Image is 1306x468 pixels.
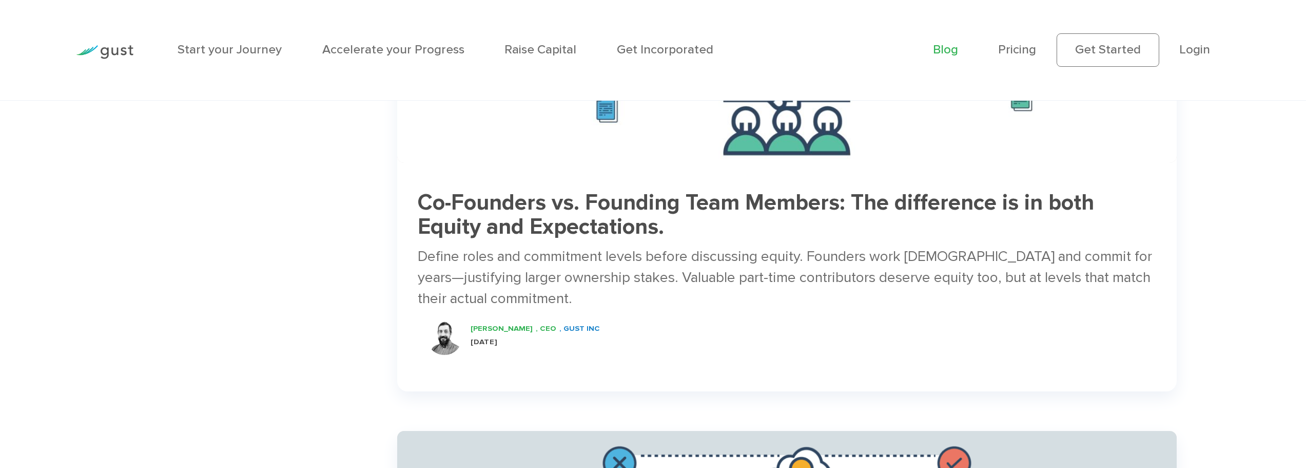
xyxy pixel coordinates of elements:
[1179,42,1210,57] a: Login
[1057,33,1159,66] a: Get Started
[178,42,282,57] a: Start your Journey
[617,42,713,57] a: Get Incorporated
[76,45,133,59] img: Gust Logo
[933,42,958,57] a: Blog
[471,324,533,333] span: [PERSON_NAME]
[418,246,1156,309] div: Define roles and commitment levels before discussing equity. Founders work [DEMOGRAPHIC_DATA] and...
[322,42,464,57] a: Accelerate your Progress
[559,324,600,333] span: , Gust INC
[471,337,497,346] span: [DATE]
[998,42,1036,57] a: Pricing
[418,191,1156,239] h3: Co-Founders vs. Founding Team Members: The difference is in both Equity and Expectations.
[504,42,576,57] a: Raise Capital
[536,324,556,333] span: , CEO
[427,321,462,355] img: Peter Swan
